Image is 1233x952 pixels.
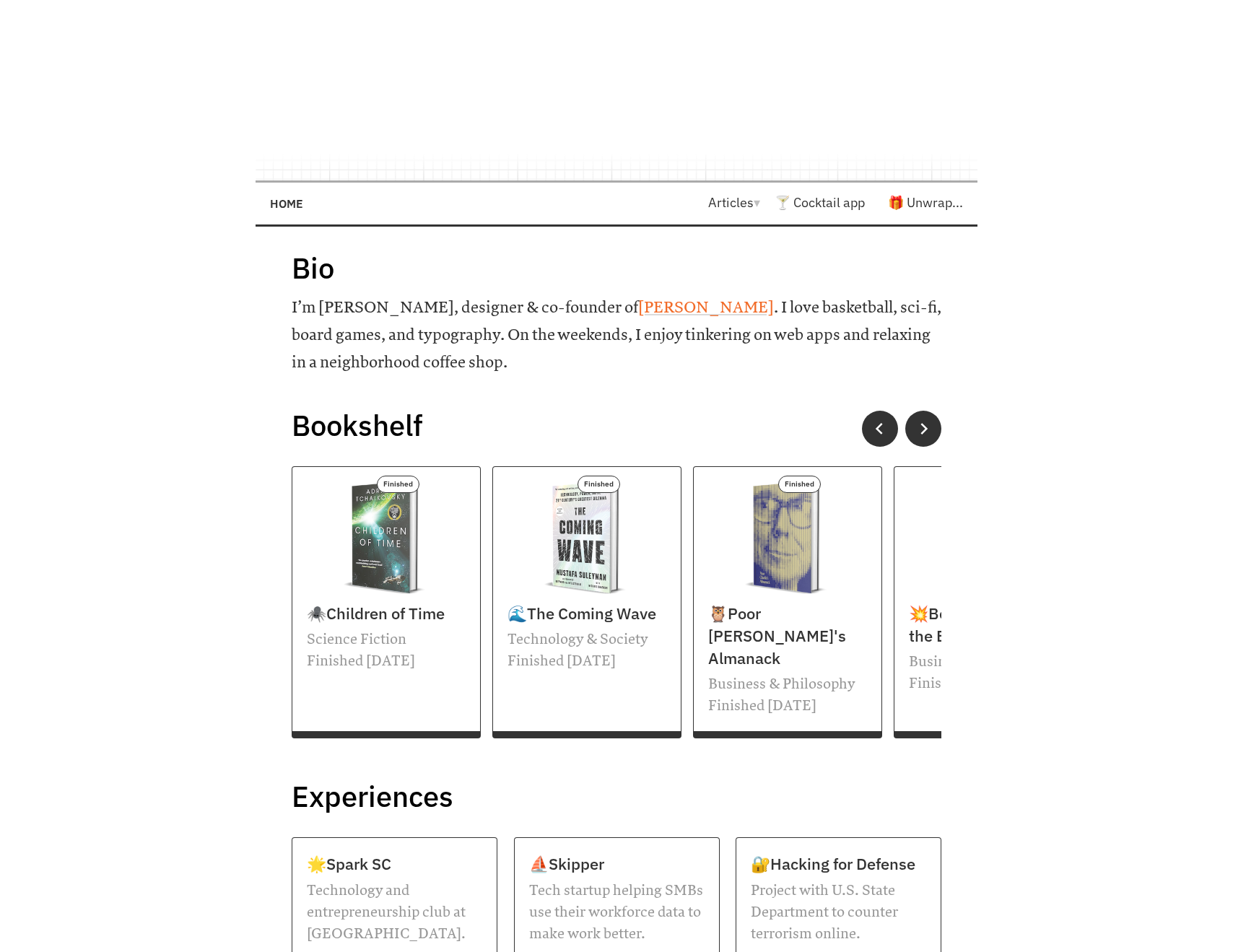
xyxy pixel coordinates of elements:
span: 🌊 [507,603,527,624]
a: Finished 🕷️Children of Time Science Fiction Finished [DATE] [292,466,481,738]
a: Home [270,190,303,217]
a: Articles [708,194,775,211]
span: 💥 [909,603,928,624]
span: Poor [PERSON_NAME]'s Almanack [708,603,846,668]
p: Business [909,651,1068,673]
p: Technology & Society [507,629,666,650]
h1: Bio [292,249,941,287]
p: Technology and entrepreneurship club at [GEOGRAPHIC_DATA]. [307,880,482,945]
span: ▾ [754,194,760,211]
p: Finished [578,476,620,493]
a: [PERSON_NAME] [638,298,774,317]
span: 🕷️ [307,603,326,624]
a: Finished 🦉Poor [PERSON_NAME]'s Almanack Business & Philosophy Finished [DATE] [693,466,882,738]
p: Finished [DATE] [507,650,666,672]
span: Children of Time [326,603,445,624]
span: 🦉 [708,603,728,624]
a: Finished 🌊The Coming Wave Technology & Society Finished [DATE] [492,466,681,738]
a: Finished 💥Boom: Bubbles & the End of Stagnation Business Finished [DATE] [894,466,1083,738]
p: Tech startup helping SMBs use their workforce data to make work better. [529,880,705,945]
p: Finished [DATE] [307,650,466,672]
p: Finished [778,476,821,493]
p: Project with U.S. State Department to counter terrorism online. [751,880,926,945]
p: Finished [DATE] [708,695,867,717]
span: Boom: Bubbles & the End of Stagnation [909,603,1064,646]
h1: Experiences [292,777,941,815]
h1: Bookshelf [292,406,941,444]
h2: Spark SC [307,851,482,876]
span: 🌟 [307,853,326,874]
p: Finished [DATE] [909,673,1068,694]
a: 🍸 Cocktail app [775,194,865,211]
h2: Skipper [529,851,705,876]
span: ⛵ [529,853,549,874]
p: Finished [377,476,419,493]
span: 🔐 [751,853,770,874]
p: Science Fiction [307,629,466,650]
h2: Hacking for Defense [751,851,926,876]
span: The Coming Wave [527,603,656,624]
a: 🎁 Unwrap... [888,194,963,211]
p: Business & Philosophy [708,673,867,695]
p: I’m [PERSON_NAME], designer & co-founder of . I love basketball, sci-fi, board games, and typogra... [292,294,941,376]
